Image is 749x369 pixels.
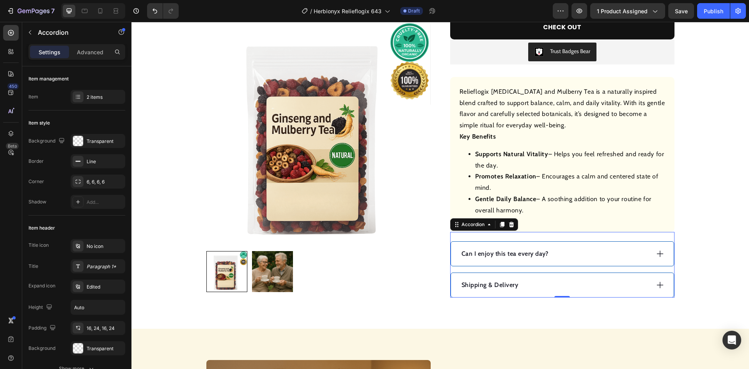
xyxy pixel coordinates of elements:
[87,283,123,291] div: Edited
[87,199,123,206] div: Add...
[668,3,694,19] button: Save
[397,21,465,39] button: Trust Badges Bear
[344,149,534,172] li: – Encourages a calm and centered state of mind.
[77,48,103,56] p: Advanced
[87,243,123,250] div: No icon
[28,242,49,249] div: Title icon
[344,172,534,194] li: – A soothing addition to your routine for overall harmony.
[28,178,44,185] div: Corner
[314,7,382,15] span: Herbionyx Relieflogix 643
[28,198,46,205] div: Shadow
[87,138,123,145] div: Transparent
[28,136,66,146] div: Background
[597,7,648,15] span: 1 product assigned
[3,3,58,19] button: 7
[419,25,459,34] div: Trust Badges Bear
[39,48,60,56] p: Settings
[330,227,417,237] p: Can I enjoy this tea every day?
[28,158,44,165] div: Border
[6,143,19,149] div: Beta
[704,7,723,15] div: Publish
[28,323,57,333] div: Padding
[408,7,420,14] span: Draft
[147,3,179,19] div: Undo/Redo
[87,325,123,332] div: 16, 24, 16, 24
[51,6,55,16] p: 7
[722,331,741,349] div: Open Intercom Messenger
[590,3,665,19] button: 1 product assigned
[328,66,534,107] p: Relieflogix [MEDICAL_DATA] and Mulberry Tea is a naturally inspired blend crafted to support bala...
[28,119,50,127] div: Item style
[28,263,38,270] div: Title
[28,93,38,100] div: Item
[328,111,365,118] b: Key Benefits
[28,225,55,232] div: Item header
[131,22,749,369] iframe: Design area
[344,173,405,181] strong: Gentle Daily Balance
[28,282,55,289] div: Expand icon
[38,28,104,37] p: Accordion
[329,257,388,269] div: Rich Text Editor. Editing area: main
[7,83,19,89] div: 450
[310,7,312,15] span: /
[697,3,730,19] button: Publish
[71,300,125,314] input: Auto
[344,151,405,158] strong: Promotes Relaxation
[87,263,123,270] div: Paragraph 1*
[87,178,123,185] div: 6, 6, 6, 6
[28,345,55,352] div: Background
[87,345,123,352] div: Transparent
[28,302,54,313] div: Height
[403,25,412,35] img: CLDR_q6erfwCEAE=.png
[28,75,69,82] div: Item management
[344,128,417,136] strong: Supports Natural Vitality
[329,226,418,238] div: Rich Text Editor. Editing area: main
[330,258,387,268] p: Shipping & Delivery
[87,94,123,101] div: 2 items
[344,127,534,150] li: – Helps you feel refreshed and ready for the day.
[328,199,355,206] div: Accordion
[87,158,123,165] div: Line
[675,8,688,14] span: Save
